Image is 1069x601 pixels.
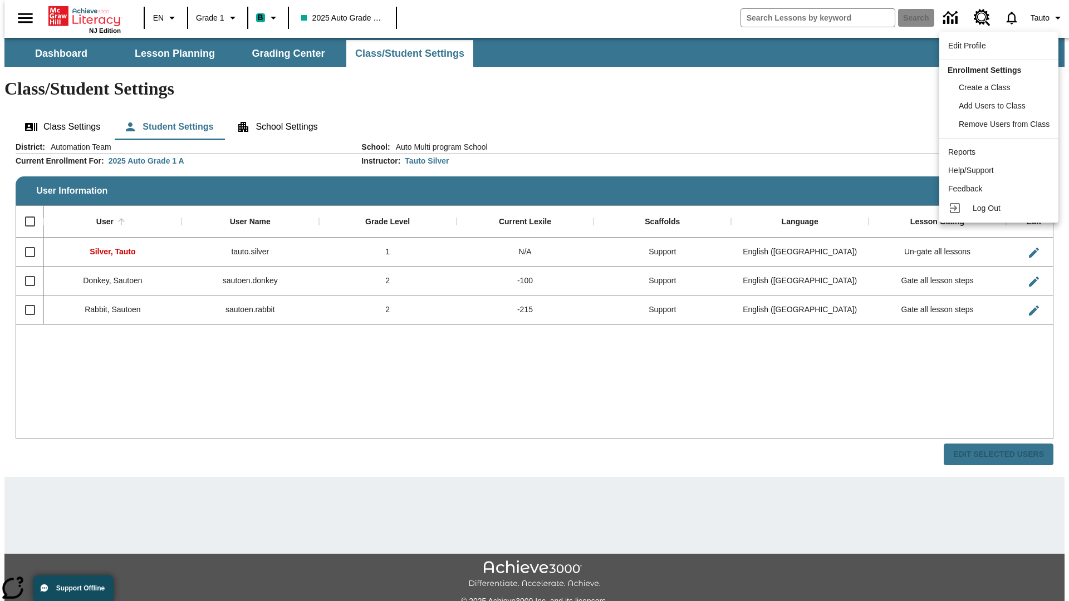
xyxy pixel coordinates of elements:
span: Add Users to Class [959,101,1026,110]
span: Remove Users from Class [959,120,1050,129]
span: Help/Support [948,166,994,175]
span: Edit Profile [948,41,986,50]
span: Reports [948,147,975,156]
span: Log Out [973,204,1001,213]
span: Feedback [948,184,982,193]
span: Create a Class [959,83,1011,92]
span: Enrollment Settings [948,66,1021,75]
